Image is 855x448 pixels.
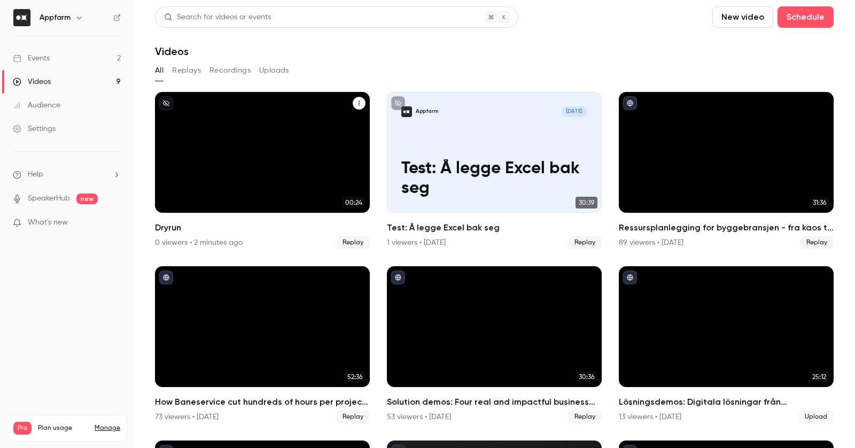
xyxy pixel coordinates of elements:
span: 31:36 [810,197,829,208]
li: help-dropdown-opener [13,169,121,180]
span: new [76,194,98,204]
div: 73 viewers • [DATE] [155,412,219,422]
button: unpublished [391,96,405,110]
button: published [391,271,405,284]
li: How Baneservice cut hundreds of hours per project with AI no-code solution [155,266,370,423]
button: New video [712,6,773,28]
div: 53 viewers • [DATE] [387,412,451,422]
div: Events [13,53,50,64]
h1: Videos [155,45,189,58]
li: Lösningsdemos: Digitala lösningar från byggbranschen [619,266,834,423]
h2: Ressursplanlegging for byggebransjen - fra kaos til kontroll på rekordtid [619,221,834,234]
img: Appfarm [13,9,30,26]
li: Dryrun [155,92,370,249]
button: unpublished [159,96,173,110]
h2: Dryrun [155,221,370,234]
span: Pro [13,422,32,435]
p: Test: Å legge Excel bak seg [401,159,587,198]
a: 00:24Dryrun0 viewers • 2 minutes agoReplay [155,92,370,249]
button: published [623,271,637,284]
div: Search for videos or events [164,12,271,23]
button: Replays [172,62,201,79]
li: Solution demos: Four real and impactful business apps [387,266,602,423]
button: All [155,62,164,79]
div: 89 viewers • [DATE] [619,237,683,248]
a: Manage [95,424,120,432]
h2: Lösningsdemos: Digitala lösningar från byggbranschen [619,396,834,408]
a: SpeakerHub [28,193,70,204]
span: Replay [336,236,370,249]
h2: Solution demos: Four real and impactful business apps [387,396,602,408]
a: 52:36How Baneservice cut hundreds of hours per project with AI no-code solution73 viewers • [DATE... [155,266,370,423]
p: Appfarm [416,108,438,115]
h2: Test: Å legge Excel bak seg [387,221,602,234]
span: Replay [800,236,834,249]
a: 30:36Solution demos: Four real and impactful business apps53 viewers • [DATE]Replay [387,266,602,423]
button: Recordings [209,62,251,79]
div: 0 viewers • 2 minutes ago [155,237,243,248]
span: [DATE] [562,106,587,117]
img: Test: Å legge Excel bak seg [401,106,412,117]
h2: How Baneservice cut hundreds of hours per project with AI no-code solution [155,396,370,408]
span: Replay [568,236,602,249]
a: 25:12Lösningsdemos: Digitala lösningar från byggbranschen13 viewers • [DATE]Upload [619,266,834,423]
button: Uploads [259,62,289,79]
h6: Appfarm [40,12,71,23]
span: Replay [568,411,602,423]
span: Help [28,169,43,180]
div: Videos [13,76,51,87]
span: 25:12 [809,371,829,383]
div: 13 viewers • [DATE] [619,412,681,422]
button: published [159,271,173,284]
a: Test: Å legge Excel bak segAppfarm[DATE]Test: Å legge Excel bak seg30:39Test: Å legge Excel bak s... [387,92,602,249]
a: 31:36Ressursplanlegging for byggebransjen - fra kaos til kontroll på rekordtid89 viewers • [DATE]... [619,92,834,249]
span: 30:39 [576,197,597,208]
span: 52:36 [344,371,366,383]
div: 1 viewers • [DATE] [387,237,446,248]
li: Ressursplanlegging for byggebransjen - fra kaos til kontroll på rekordtid [619,92,834,249]
div: Audience [13,100,60,111]
span: Replay [336,411,370,423]
div: Settings [13,123,56,134]
span: 00:24 [342,197,366,208]
li: Test: Å legge Excel bak seg [387,92,602,249]
span: Plan usage [38,424,88,432]
button: published [623,96,637,110]
span: What's new [28,217,68,228]
span: 30:36 [576,371,597,383]
section: Videos [155,6,834,442]
button: Schedule [778,6,834,28]
span: Upload [798,411,834,423]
